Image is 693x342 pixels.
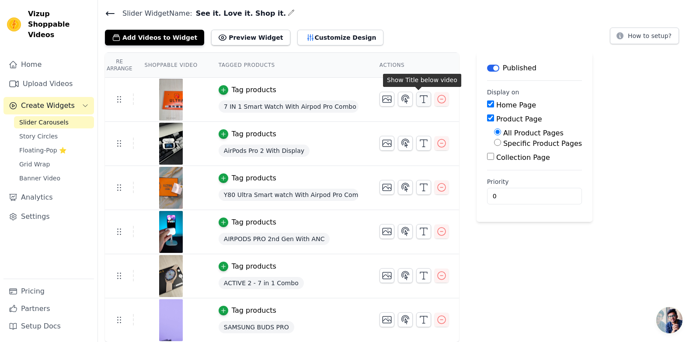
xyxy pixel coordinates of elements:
[3,97,94,114] button: Create Widgets
[380,136,394,151] button: Change Thumbnail
[3,208,94,225] a: Settings
[219,189,359,201] span: Y80 Ultra Smart watch With Airpod Pro Combo
[288,7,295,19] div: Edit Name
[14,116,94,128] a: Slider Carousels
[496,115,542,123] label: Product Page
[232,129,276,139] div: Tag products
[496,153,550,162] label: Collection Page
[219,100,359,113] span: 7 IN 1 Smart Watch With Airpod Pro Combo
[219,233,330,245] span: AIRPODS PRO 2nd Gen With ANC
[219,85,276,95] button: Tag products
[19,160,50,169] span: Grid Wrap
[14,144,94,156] a: Floating-Pop ⭐
[159,255,183,297] img: reel-preview-techdynami.myshopify.com-3718552964425690071_76330644272.jpeg
[656,307,683,333] div: Open chat
[211,30,290,45] button: Preview Widget
[14,172,94,184] a: Banner Video
[232,261,276,272] div: Tag products
[19,132,58,141] span: Story Circles
[115,8,192,19] span: Slider Widget Name:
[14,130,94,142] a: Story Circles
[3,318,94,335] a: Setup Docs
[159,167,183,209] img: reel-preview-techdynami.myshopify.com-3693889521838036130_76330644272.jpeg
[19,118,69,127] span: Slider Carousels
[159,123,183,165] img: reel-preview-techdynami.myshopify.com-3719220362010717837_76330644272.jpeg
[3,283,94,300] a: Pricing
[3,300,94,318] a: Partners
[487,88,519,97] legend: Display on
[219,277,304,289] span: ACTIVE 2 - 7 in 1 Combo
[380,224,394,239] button: Change Thumbnail
[610,34,679,42] a: How to setup?
[219,305,276,316] button: Tag products
[503,63,536,73] p: Published
[219,129,276,139] button: Tag products
[219,145,310,157] span: AirPods Pro 2 With Display
[503,129,564,137] label: All Product Pages
[369,53,459,78] th: Actions
[496,101,536,109] label: Home Page
[28,9,91,40] span: Vizup Shoppable Videos
[159,211,183,253] img: tn-6fa6e0cb00674963b049b2f12fdf1adb.png
[14,158,94,170] a: Grid Wrap
[380,268,394,283] button: Change Thumbnail
[159,79,183,121] img: reel-preview-techdynami.myshopify.com-3693622902380313118_76330644272.jpeg
[19,146,66,155] span: Floating-Pop ⭐
[232,85,276,95] div: Tag products
[19,174,60,183] span: Banner Video
[232,217,276,228] div: Tag products
[297,30,383,45] button: Customize Design
[3,75,94,93] a: Upload Videos
[610,28,679,44] button: How to setup?
[232,173,276,183] div: Tag products
[503,139,582,148] label: Specific Product Pages
[219,217,276,228] button: Tag products
[21,100,75,111] span: Create Widgets
[208,53,369,78] th: Tagged Products
[380,180,394,195] button: Change Thumbnail
[159,299,183,341] img: reel-preview-techdynami.myshopify.com-3719966319153706568_76330644272.jpeg
[7,17,21,31] img: Vizup
[192,8,286,19] span: See it. Love it. Shop it.
[487,177,582,186] label: Priority
[105,53,134,78] th: Re Arrange
[105,30,204,45] button: Add Videos to Widget
[134,53,208,78] th: Shoppable Video
[3,189,94,206] a: Analytics
[219,173,276,183] button: Tag products
[219,261,276,272] button: Tag products
[232,305,276,316] div: Tag products
[3,56,94,73] a: Home
[380,312,394,327] button: Change Thumbnail
[380,92,394,107] button: Change Thumbnail
[219,321,294,333] span: SAMSUNG BUDS PRO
